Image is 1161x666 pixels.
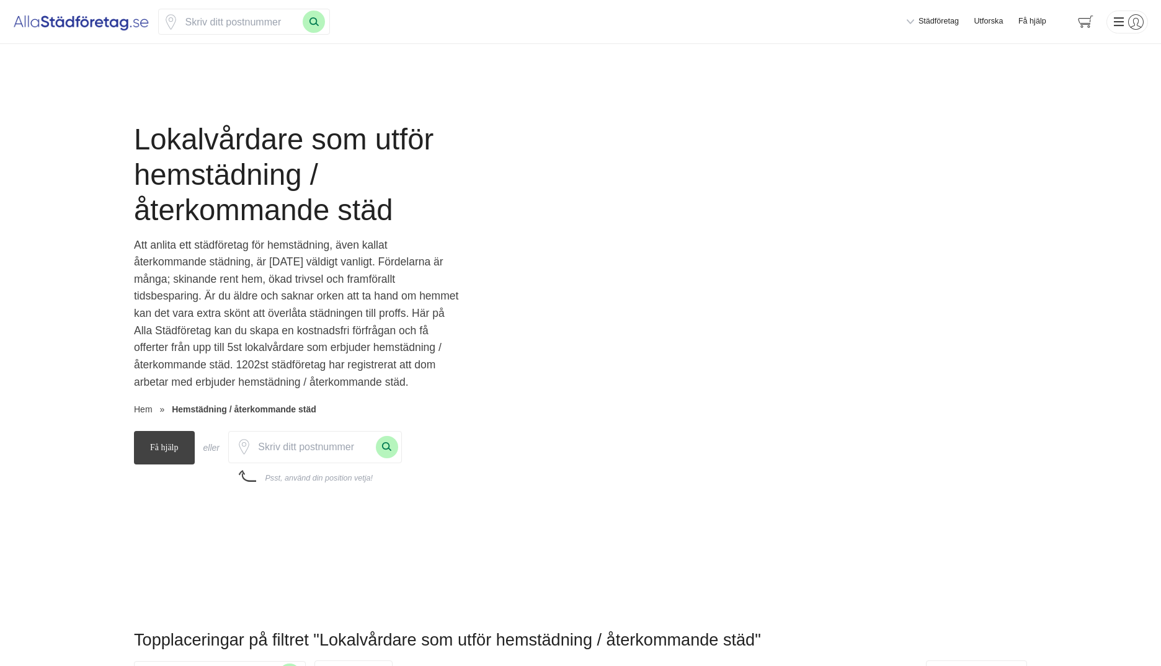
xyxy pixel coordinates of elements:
[974,16,1003,27] a: Utforska
[159,402,164,416] span: »
[236,439,252,455] svg: Pin / Karta
[236,439,252,455] span: Klicka för att använda din position.
[919,16,959,27] span: Städföretag
[163,14,179,30] span: Klicka för att använda din position.
[376,436,398,458] button: Sök med postnummer
[134,628,1027,660] h2: Topplaceringar på filtret "Lokalvårdare som utför hemstädning / återkommande städ"
[303,11,325,33] button: Sök med postnummer
[134,237,462,396] p: Att anlita ett städföretag för hemstädning, även kallat återkommande städning, är [DATE] väldigt ...
[163,14,179,30] svg: Pin / Karta
[134,431,195,464] span: Få hjälp
[1018,16,1046,27] span: Få hjälp
[265,473,373,484] div: Psst, använd din position vetja!
[13,12,149,32] img: Alla Städföretag
[1069,11,1102,33] span: navigation-cart
[172,404,316,414] a: Hemstädning / återkommande städ
[134,122,499,236] h1: Lokalvårdare som utför hemstädning / återkommande städ
[252,435,376,460] input: Skriv ditt postnummer
[134,402,462,416] nav: Breadcrumb
[134,404,153,414] a: Hem
[179,9,303,34] input: Skriv ditt postnummer
[203,441,220,455] div: eller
